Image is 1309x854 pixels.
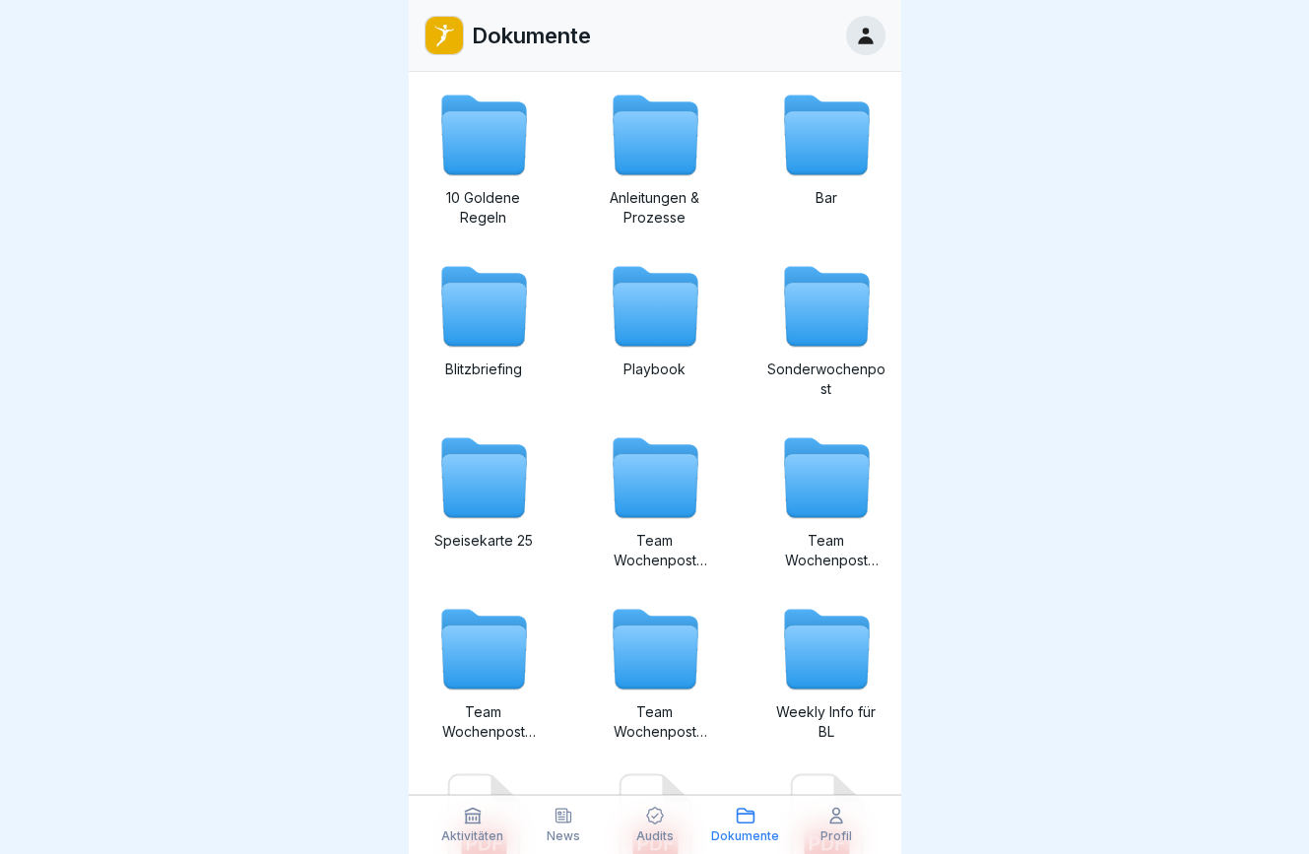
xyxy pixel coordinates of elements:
p: Bar [767,188,885,208]
p: Dokumente [711,829,779,843]
p: News [547,829,580,843]
a: Sonderwochenpost [767,259,885,399]
a: Team Wochenpost [DATE] [596,602,714,742]
p: Blitzbriefing [425,360,543,379]
p: Profil [820,829,852,843]
p: Team Wochenpost [DATE] [767,531,885,570]
a: Weekly Info für BL [767,602,885,742]
p: Team Wochenpost [DATE] [596,531,714,570]
a: Team Wochenpost [DATE] [596,430,714,570]
a: Bar [767,88,885,228]
p: Speisekarte 25 [425,531,543,551]
a: Playbook [596,259,714,399]
p: Dokumente [472,23,591,48]
a: Anleitungen & Prozesse [596,88,714,228]
a: Blitzbriefing [425,259,543,399]
a: 10 Goldene Regeln [425,88,543,228]
p: Team Wochenpost [DATE] [425,702,543,742]
a: Team Wochenpost [DATE] [425,602,543,742]
p: Audits [636,829,674,843]
a: Team Wochenpost [DATE] [767,430,885,570]
p: Weekly Info für BL [767,702,885,742]
p: Aktivitäten [441,829,503,843]
img: oo2rwhh5g6mqyfqxhtbddxvd.png [425,17,463,54]
p: Anleitungen & Prozesse [596,188,714,228]
a: Speisekarte 25 [425,430,543,570]
p: Team Wochenpost [DATE] [596,702,714,742]
p: 10 Goldene Regeln [425,188,543,228]
p: Sonderwochenpost [767,360,885,399]
p: Playbook [596,360,714,379]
